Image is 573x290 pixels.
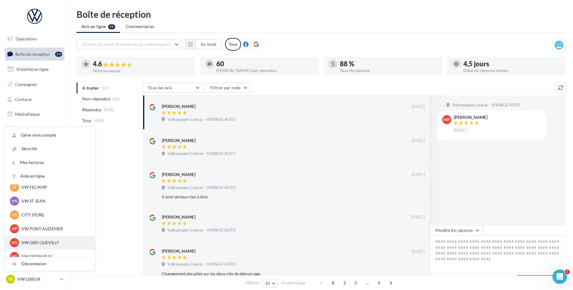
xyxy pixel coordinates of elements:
[452,102,520,108] span: Volkswagen Lisieux - VIKINGS AUTO
[412,138,425,143] span: [DATE]
[454,115,487,119] div: [PERSON_NAME]
[5,156,95,169] a: Mes factures
[168,228,235,233] span: Volkswagen Lisieux - VIKINGS AUTO
[281,280,306,286] span: résultats/page
[216,61,314,67] div: 60
[340,68,437,73] div: Taux de réponse
[463,68,561,73] div: Délai de réponse moyen
[216,68,314,73] div: [PERSON_NAME] non répondus
[162,271,386,277] div: Changement,des piles sur les deux clés de démarrage.
[82,96,110,102] span: Non répondus
[82,107,102,113] span: Répondus
[463,61,561,67] div: 4,5 jours
[113,96,120,101] span: (60)
[262,279,278,288] button: 10
[185,39,222,49] button: Au total
[16,36,37,41] span: Opérations
[162,194,386,200] div: Il sont sérieux rien à dire
[4,123,66,136] a: Calendrier
[168,262,235,267] span: Volkswagen Lisieux - VIKINGS AUTO
[553,270,567,284] iframe: Intercom live chat
[82,42,171,47] span: Choisir un point de vente ou un code magasin
[351,278,360,288] span: 3
[104,107,114,112] span: (420)
[5,273,64,285] a: VL VW LISIEUX
[5,169,95,183] a: Aide en ligne
[15,96,32,102] span: Contacts
[21,240,88,246] p: VW GRD QUEVILLY
[143,83,203,93] button: Tous les avis
[148,85,172,90] span: Tous les avis
[430,225,483,235] button: Modèle de réponse
[77,10,566,19] div: Boîte de réception
[246,280,259,286] span: Afficher
[21,212,88,218] p: CITY STORE
[454,128,467,133] span: [DATE]
[412,249,425,254] span: [DATE]
[4,93,66,106] a: Contacts
[21,184,88,190] p: VW FECAMP
[11,254,17,260] span: VG
[8,276,13,282] span: VL
[162,214,196,220] div: [PERSON_NAME]
[4,158,66,176] a: Campagnes DataOnDemand
[362,278,372,288] span: ...
[15,112,40,117] span: Médiathèque
[4,138,66,156] a: PLV et print personnalisable
[168,185,235,191] span: Volkswagen Lisieux - VIKINGS AUTO
[162,172,196,178] div: [PERSON_NAME]
[340,278,349,288] span: 2
[565,270,570,274] span: 1
[443,117,450,123] span: MP
[5,128,95,142] a: Gérer mon compte
[77,39,182,49] button: Choisir un point de vente ou un code magasin
[225,38,241,51] div: Tous
[17,276,58,282] p: VW LISIEUX
[196,39,222,49] button: Au total
[126,24,155,30] span: Commentaires
[94,118,104,123] span: (480)
[16,67,49,72] span: Visibilité en ligne
[4,33,66,45] a: Opérations
[412,215,425,220] span: [DATE]
[205,83,251,93] button: Filtrer par note
[12,198,17,204] span: VS
[412,172,425,178] span: [DATE]
[93,61,190,68] div: 4.6
[15,127,35,132] span: Calendrier
[21,226,88,232] p: VW PONT AUDEMER
[412,104,425,109] span: [DATE]
[21,254,88,260] p: VW GRANVILLE
[4,63,66,76] a: Visibilité en ligne
[4,48,66,61] a: Boîte de réception59
[12,226,17,232] span: VP
[93,69,190,73] div: Note moyenne
[328,278,338,288] span: 1
[168,117,235,122] span: Volkswagen Lisieux - VIKINGS AUTO
[11,240,17,246] span: VG
[5,142,95,156] a: Sécurité
[82,118,91,124] span: Tous
[4,78,66,91] a: Campagnes
[12,212,17,218] span: CS
[162,248,196,254] div: [PERSON_NAME]
[12,184,17,190] span: VF
[265,281,270,286] span: 10
[374,278,384,288] span: 6
[340,61,437,67] div: 88 %
[168,151,235,156] span: Volkswagen Lisieux - VIKINGS AUTO
[21,198,88,204] p: VW ST JEAN
[55,52,62,57] div: 59
[162,103,196,109] div: [PERSON_NAME]
[162,137,196,143] div: [PERSON_NAME]
[5,257,95,271] div: Déconnexion
[15,82,37,87] span: Campagnes
[15,51,50,56] span: Boîte de réception
[4,108,66,121] a: Médiathèque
